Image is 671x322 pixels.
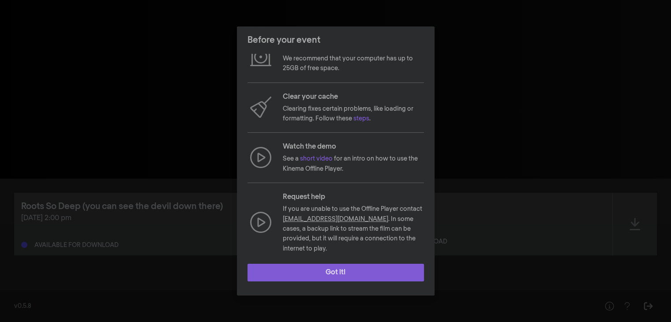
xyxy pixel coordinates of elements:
[247,264,424,281] button: Got it!
[283,204,424,254] p: If you are unable to use the Offline Player contact . In some cases, a backup link to stream the ...
[283,154,424,174] p: See a for an intro on how to use the Kinema Offline Player.
[283,104,424,124] p: Clearing fixes certain problems, like loading or formatting. Follow these .
[283,192,424,202] p: Request help
[283,216,388,222] a: [EMAIL_ADDRESS][DOMAIN_NAME]
[353,116,369,122] a: steps
[283,142,424,152] p: Watch the demo
[300,156,333,162] a: short video
[283,54,424,74] p: We recommend that your computer has up to 25GB of free space.
[283,92,424,102] p: Clear your cache
[237,26,435,54] header: Before your event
